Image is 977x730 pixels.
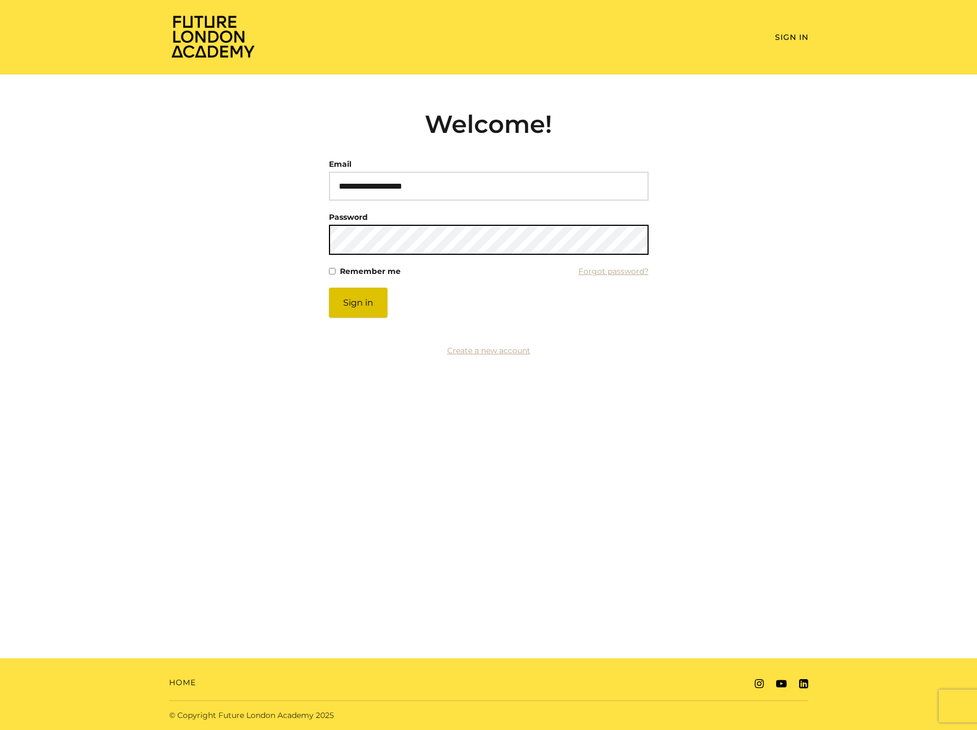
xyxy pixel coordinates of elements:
a: Sign In [775,32,808,42]
label: Password [329,209,368,225]
img: Home Page [169,14,257,59]
label: Email [329,156,351,172]
a: Create a new account [447,346,530,355]
label: Remember me [340,264,401,279]
label: If you are a human, ignore this field [329,288,338,576]
div: © Copyright Future London Academy 2025 [160,710,489,721]
button: Sign in [329,288,388,318]
a: Home [169,677,196,688]
a: Forgot password? [579,264,649,279]
h2: Welcome! [329,109,649,139]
